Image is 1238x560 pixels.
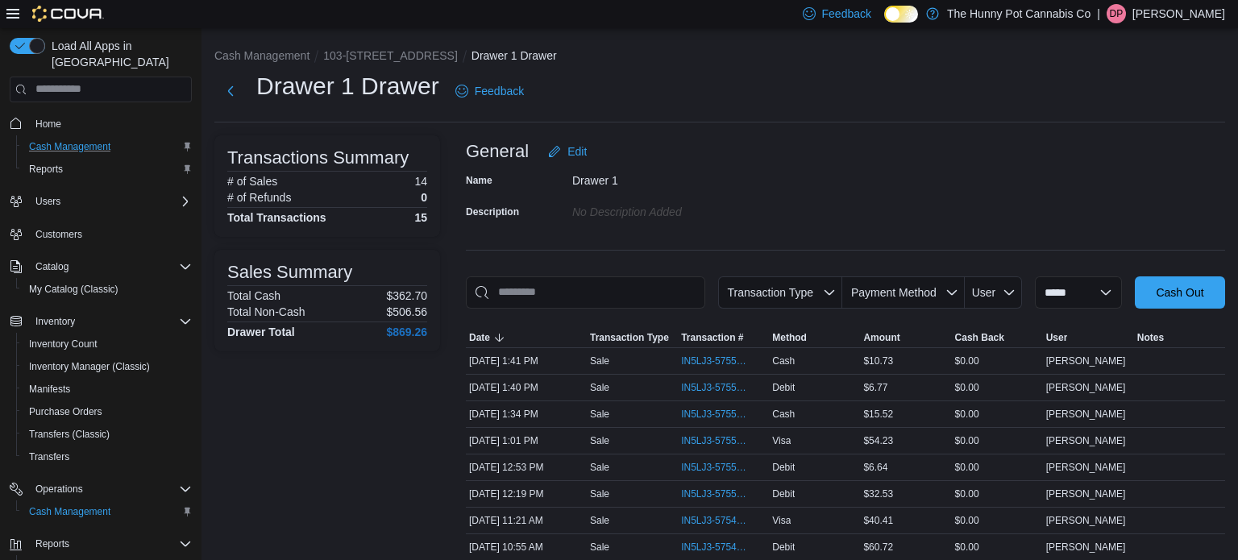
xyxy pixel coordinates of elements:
[718,276,842,309] button: Transaction Type
[466,378,587,397] div: [DATE] 1:40 PM
[681,404,766,424] button: IN5LJ3-5755692
[323,49,458,62] button: 103-[STREET_ADDRESS]
[842,276,965,309] button: Payment Method
[863,381,887,394] span: $6.77
[29,257,192,276] span: Catalog
[947,4,1091,23] p: The Hunny Pot Cannabis Co
[23,502,192,521] span: Cash Management
[16,355,198,378] button: Inventory Manager (Classic)
[16,158,198,180] button: Reports
[567,143,587,160] span: Edit
[590,408,609,421] p: Sale
[23,160,69,179] a: Reports
[29,312,192,331] span: Inventory
[952,484,1043,504] div: $0.00
[23,334,104,354] a: Inventory Count
[29,257,75,276] button: Catalog
[227,305,305,318] h6: Total Non-Cash
[16,135,198,158] button: Cash Management
[681,514,750,527] span: IN5LJ3-5754958
[386,305,427,318] p: $506.56
[23,402,109,421] a: Purchase Orders
[23,357,156,376] a: Inventory Manager (Classic)
[952,378,1043,397] div: $0.00
[587,328,678,347] button: Transaction Type
[29,312,81,331] button: Inventory
[386,289,427,302] p: $362.70
[1043,328,1134,347] button: User
[23,280,125,299] a: My Catalog (Classic)
[1097,4,1100,23] p: |
[860,328,951,347] button: Amount
[681,408,750,421] span: IN5LJ3-5755692
[23,447,76,467] a: Transfers
[35,260,69,273] span: Catalog
[29,114,192,134] span: Home
[23,380,77,399] a: Manifests
[681,381,750,394] span: IN5LJ3-5755727
[29,224,192,244] span: Customers
[214,49,309,62] button: Cash Management
[29,192,192,211] span: Users
[772,487,795,500] span: Debit
[952,511,1043,530] div: $0.00
[29,360,150,373] span: Inventory Manager (Classic)
[1134,328,1225,347] button: Notes
[681,487,750,500] span: IN5LJ3-5755256
[227,148,409,168] h3: Transactions Summary
[16,500,198,523] button: Cash Management
[29,140,110,153] span: Cash Management
[572,168,788,187] div: Drawer 1
[952,328,1043,347] button: Cash Back
[772,408,795,421] span: Cash
[772,541,795,554] span: Debit
[681,378,766,397] button: IN5LJ3-5755727
[29,479,89,499] button: Operations
[29,505,110,518] span: Cash Management
[29,225,89,244] a: Customers
[681,351,766,371] button: IN5LJ3-5755737
[1137,331,1164,344] span: Notes
[542,135,593,168] button: Edit
[466,205,519,218] label: Description
[16,400,198,423] button: Purchase Orders
[590,381,609,394] p: Sale
[29,163,63,176] span: Reports
[16,278,198,301] button: My Catalog (Classic)
[32,6,104,22] img: Cova
[23,447,192,467] span: Transfers
[3,533,198,555] button: Reports
[3,222,198,246] button: Customers
[29,114,68,134] a: Home
[414,211,427,224] h4: 15
[45,38,192,70] span: Load All Apps in [GEOGRAPHIC_DATA]
[1046,381,1126,394] span: [PERSON_NAME]
[1156,284,1203,301] span: Cash Out
[1110,4,1124,23] span: DP
[681,458,766,477] button: IN5LJ3-5755451
[1046,408,1126,421] span: [PERSON_NAME]
[227,289,280,302] h6: Total Cash
[769,328,860,347] button: Method
[475,83,524,99] span: Feedback
[23,425,116,444] a: Transfers (Classic)
[772,331,807,344] span: Method
[863,408,893,421] span: $15.52
[863,434,893,447] span: $54.23
[681,461,750,474] span: IN5LJ3-5755451
[1046,331,1068,344] span: User
[214,75,247,107] button: Next
[1046,434,1126,447] span: [PERSON_NAME]
[884,6,918,23] input: Dark Mode
[3,310,198,333] button: Inventory
[3,478,198,500] button: Operations
[590,487,609,500] p: Sale
[952,431,1043,450] div: $0.00
[23,280,192,299] span: My Catalog (Classic)
[29,383,70,396] span: Manifests
[421,191,427,204] p: 0
[214,48,1225,67] nav: An example of EuiBreadcrumbs
[965,276,1022,309] button: User
[466,537,587,557] div: [DATE] 10:55 AM
[29,479,192,499] span: Operations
